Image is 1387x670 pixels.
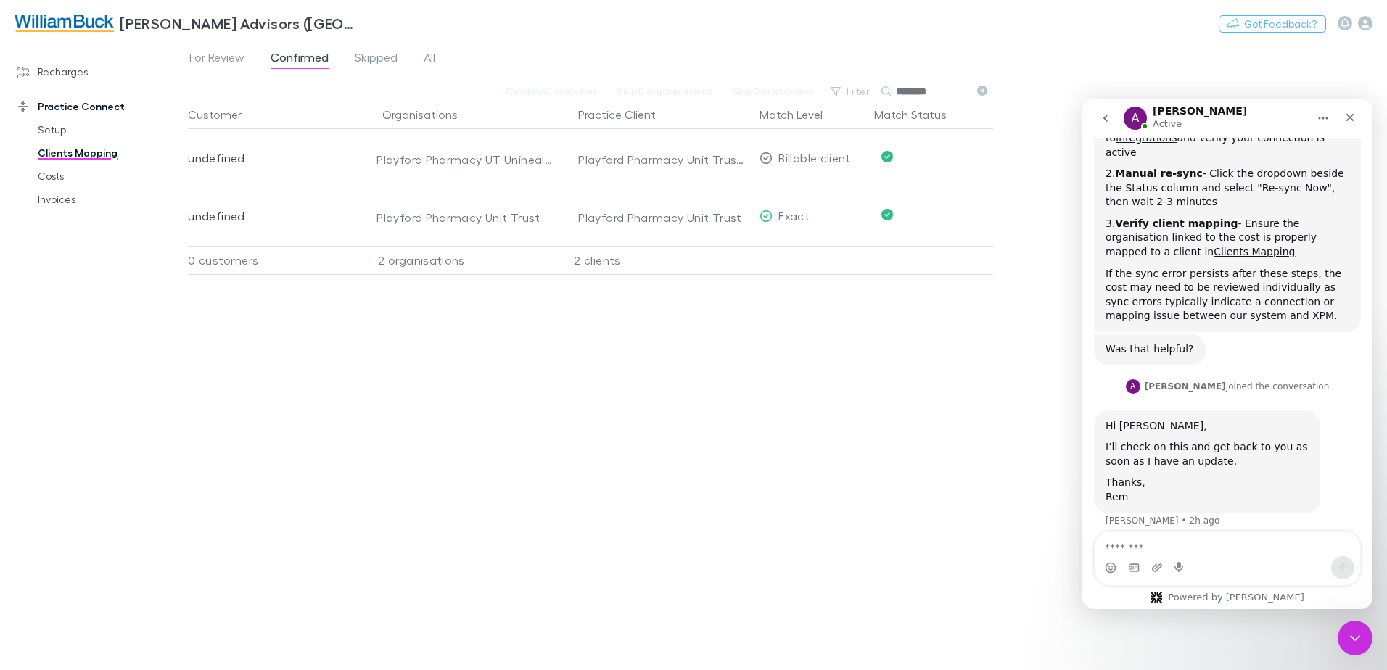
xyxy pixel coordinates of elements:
[23,18,267,61] div: 1. - Go to and verify your connection is active
[12,278,279,312] div: Alex says…
[69,463,81,475] button: Upload attachment
[23,320,226,335] div: Hi [PERSON_NAME],
[376,152,552,167] div: Playford Pharmacy UT Unihealth
[12,235,279,278] div: Rechargly says…
[44,281,58,295] div: Profile image for Alex
[23,141,196,165] a: Clients Mapping
[188,187,356,245] div: undefined
[62,283,144,293] b: [PERSON_NAME]
[3,60,196,83] a: Recharges
[23,244,112,258] div: Was that helpful?
[189,50,244,69] span: For Review
[92,463,104,475] button: Start recording
[578,189,748,247] div: Playford Pharmacy Unit Trust
[12,312,238,415] div: Hi [PERSON_NAME],I’ll check on this and get back to you as soon as I have an update.Thanks,Rem[PE...
[578,100,673,129] button: Practice Client
[188,129,356,187] div: undefined
[376,210,552,225] div: Playford Pharmacy Unit Trust
[23,118,267,161] div: 3. - Ensure the organisation linked to the cost is properly mapped to a client in
[46,463,57,475] button: Gif picker
[1219,15,1326,33] button: Got Feedback?
[249,458,272,481] button: Send a message…
[23,418,137,426] div: [PERSON_NAME] • 2h ago
[33,119,155,131] b: Verify client mapping
[12,433,278,458] textarea: Message…
[23,342,226,370] div: I’ll check on this and get back to you as soon as I have an update.
[355,50,398,69] span: Skipped
[578,131,748,189] div: Playford Pharmacy Unit Trust T/A Unihealth
[3,95,196,118] a: Practice Connect
[607,83,723,100] button: Skip0 organisations
[778,151,851,165] span: Billable client
[23,165,196,188] a: Costs
[874,100,964,129] button: Match Status
[23,68,267,111] div: 2. - Click the dropdown beside the Status column and select "Re-sync Now", then wait 2-3 minutes
[23,168,267,225] div: If the sync error persists after these steps, the cost may need to be reviewed individually as sy...
[778,209,810,223] span: Exact
[23,377,226,405] div: Thanks, Rem
[12,312,279,441] div: Alex says…
[558,246,754,275] div: 2 clients
[6,6,369,41] a: [PERSON_NAME] Advisors ([GEOGRAPHIC_DATA]) Pty Ltd
[1082,99,1372,609] iframe: Intercom live chat
[23,188,196,211] a: Invoices
[823,83,878,100] button: Filter
[62,281,247,294] div: joined the conversation
[131,147,213,159] a: Clients Mapping
[33,33,94,45] a: Integrations
[22,463,34,475] button: Emoji picker
[271,50,329,69] span: Confirmed
[188,246,362,275] div: 0 customers
[33,69,120,80] b: Manual re-sync
[881,209,893,220] svg: Confirmed
[881,151,893,162] svg: Confirmed
[12,235,123,267] div: Was that helpful?
[188,100,259,129] button: Customer
[382,100,475,129] button: Organisations
[760,100,840,129] button: Match Level
[496,83,607,100] button: Confirm0 matches
[1338,621,1372,655] iframe: Intercom live chat
[424,50,435,69] span: All
[362,246,558,275] div: 2 organisations
[15,15,114,32] img: William Buck Advisors (WA) Pty Ltd's Logo
[723,83,823,100] button: Skip0 customers
[120,15,360,32] h3: [PERSON_NAME] Advisors ([GEOGRAPHIC_DATA]) Pty Ltd
[23,118,196,141] a: Setup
